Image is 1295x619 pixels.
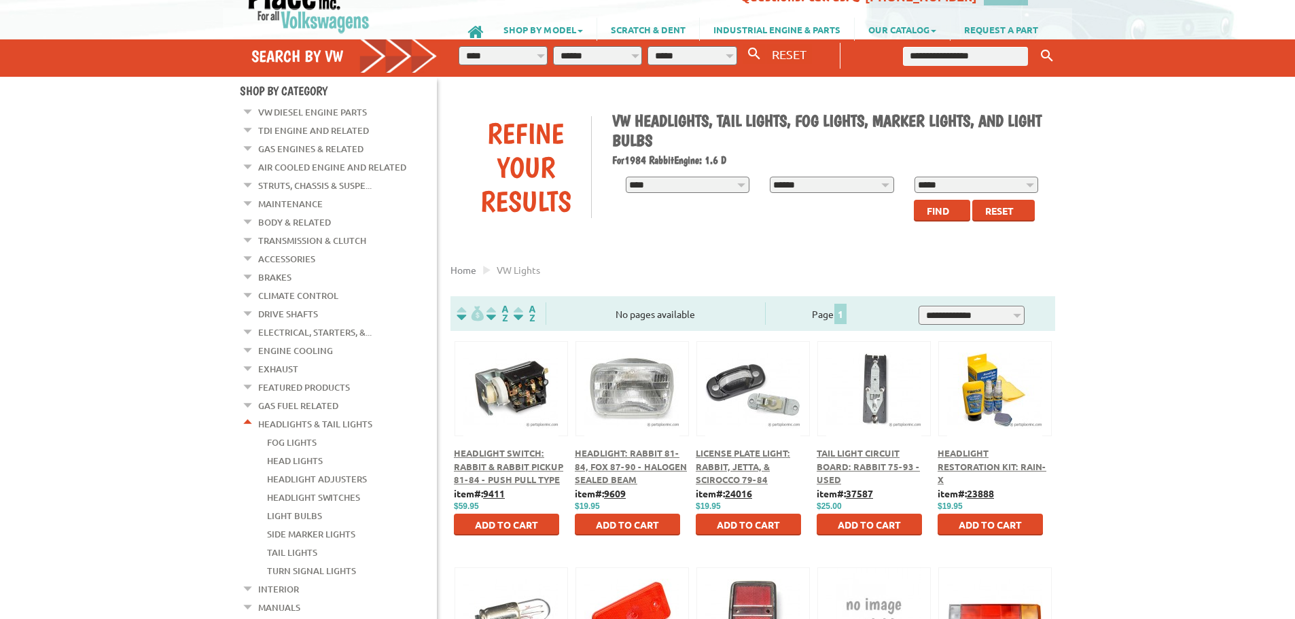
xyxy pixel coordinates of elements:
img: filterpricelow.svg [457,306,484,321]
span: Add to Cart [838,518,901,531]
button: Search By VW... [743,44,766,64]
a: Tail Light Circuit Board: Rabbit 75-93 - Used [817,447,920,485]
button: Keyword Search [1037,45,1057,67]
b: item#: [696,487,752,499]
a: Struts, Chassis & Suspe... [258,177,372,194]
a: Headlight Switch: Rabbit & Rabbit Pickup 81-84 - Push Pull Type [454,447,563,485]
span: $19.95 [575,501,600,511]
b: item#: [575,487,626,499]
b: item#: [454,487,505,499]
button: Add to Cart [575,514,680,535]
div: Page [765,302,895,325]
a: OUR CATALOG [855,18,950,41]
a: Headlight: Rabbit 81-84, Fox 87-90 - Halogen Sealed Beam [575,447,687,485]
a: Turn signal Lights [267,562,356,580]
a: Gas Fuel Related [258,397,338,414]
a: Headlight Switches [267,489,360,506]
a: Home [450,264,476,276]
a: Manuals [258,599,300,616]
a: TDI Engine and Related [258,122,369,139]
a: Fog Lights [267,434,317,451]
a: Accessories [258,250,315,268]
a: Exhaust [258,360,298,378]
a: Side Marker Lights [267,525,355,543]
a: Headlight Adjusters [267,470,367,488]
a: VW Diesel Engine Parts [258,103,367,121]
a: Drive Shafts [258,305,318,323]
button: Add to Cart [696,514,801,535]
a: Brakes [258,268,291,286]
a: Headlight Restoration Kit: Rain-X [938,447,1046,485]
span: RESET [772,47,806,61]
u: 24016 [725,487,752,499]
span: For [612,154,624,166]
span: Add to Cart [596,518,659,531]
u: 37587 [846,487,873,499]
a: INDUSTRIAL ENGINE & PARTS [700,18,854,41]
a: SHOP BY MODEL [490,18,597,41]
a: REQUEST A PART [951,18,1052,41]
a: License Plate Light: Rabbit, Jetta, & Scirocco 79-84 [696,447,790,485]
img: Sort by Sales Rank [511,306,538,321]
h2: 1984 Rabbit [612,154,1046,166]
img: Sort by Headline [484,306,511,321]
u: 23888 [967,487,994,499]
a: Maintenance [258,195,323,213]
a: Climate Control [258,287,338,304]
a: Featured Products [258,378,350,396]
a: Light Bulbs [267,507,322,525]
a: Body & Related [258,213,331,231]
b: item#: [938,487,994,499]
button: Find [914,200,970,222]
button: Reset [972,200,1035,222]
h4: Search by VW [251,46,438,66]
a: Engine Cooling [258,342,333,359]
button: Add to Cart [454,514,559,535]
span: $19.95 [938,501,963,511]
div: No pages available [546,307,765,321]
h4: Shop By Category [240,84,437,98]
u: 9411 [483,487,505,499]
a: Gas Engines & Related [258,140,363,158]
b: item#: [817,487,873,499]
h1: VW Headlights, Tail Lights, Fog Lights, Marker Lights, and Light Bulbs [612,111,1046,150]
a: Interior [258,580,299,598]
span: 1 [834,304,847,324]
span: $19.95 [696,501,721,511]
span: $25.00 [817,501,842,511]
button: RESET [766,44,812,64]
button: Add to Cart [938,514,1043,535]
div: Refine Your Results [461,116,591,218]
a: Head Lights [267,452,323,470]
span: Add to Cart [959,518,1022,531]
span: Add to Cart [717,518,780,531]
u: 9609 [604,487,626,499]
a: Tail Lights [267,544,317,561]
span: VW lights [497,264,540,276]
a: Headlights & Tail Lights [258,415,372,433]
span: Engine: 1.6 D [674,154,726,166]
span: Add to Cart [475,518,538,531]
a: Electrical, Starters, &... [258,323,372,341]
span: Find [927,205,949,217]
a: Air Cooled Engine and Related [258,158,406,176]
button: Add to Cart [817,514,922,535]
span: $59.95 [454,501,479,511]
a: Transmission & Clutch [258,232,366,249]
a: SCRATCH & DENT [597,18,699,41]
span: Reset [985,205,1014,217]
